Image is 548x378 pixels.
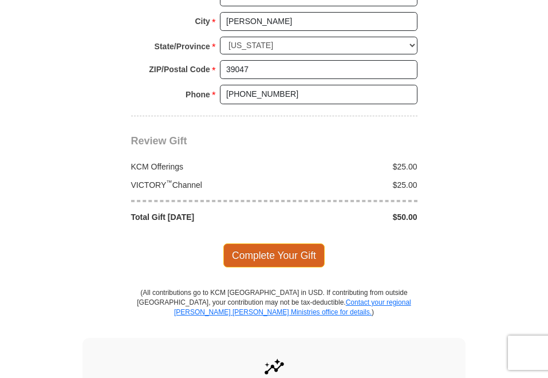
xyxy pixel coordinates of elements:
[125,179,274,191] div: VICTORY Channel
[274,161,424,172] div: $25.00
[274,179,424,191] div: $25.00
[125,161,274,172] div: KCM Offerings
[223,243,325,267] span: Complete Your Gift
[186,86,210,103] strong: Phone
[149,61,210,77] strong: ZIP/Postal Code
[125,211,274,223] div: Total Gift [DATE]
[195,13,210,29] strong: City
[166,179,172,186] sup: ™
[131,135,187,147] span: Review Gift
[155,38,210,54] strong: State/Province
[274,211,424,223] div: $50.00
[137,288,412,338] p: (All contributions go to KCM [GEOGRAPHIC_DATA] in USD. If contributing from outside [GEOGRAPHIC_D...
